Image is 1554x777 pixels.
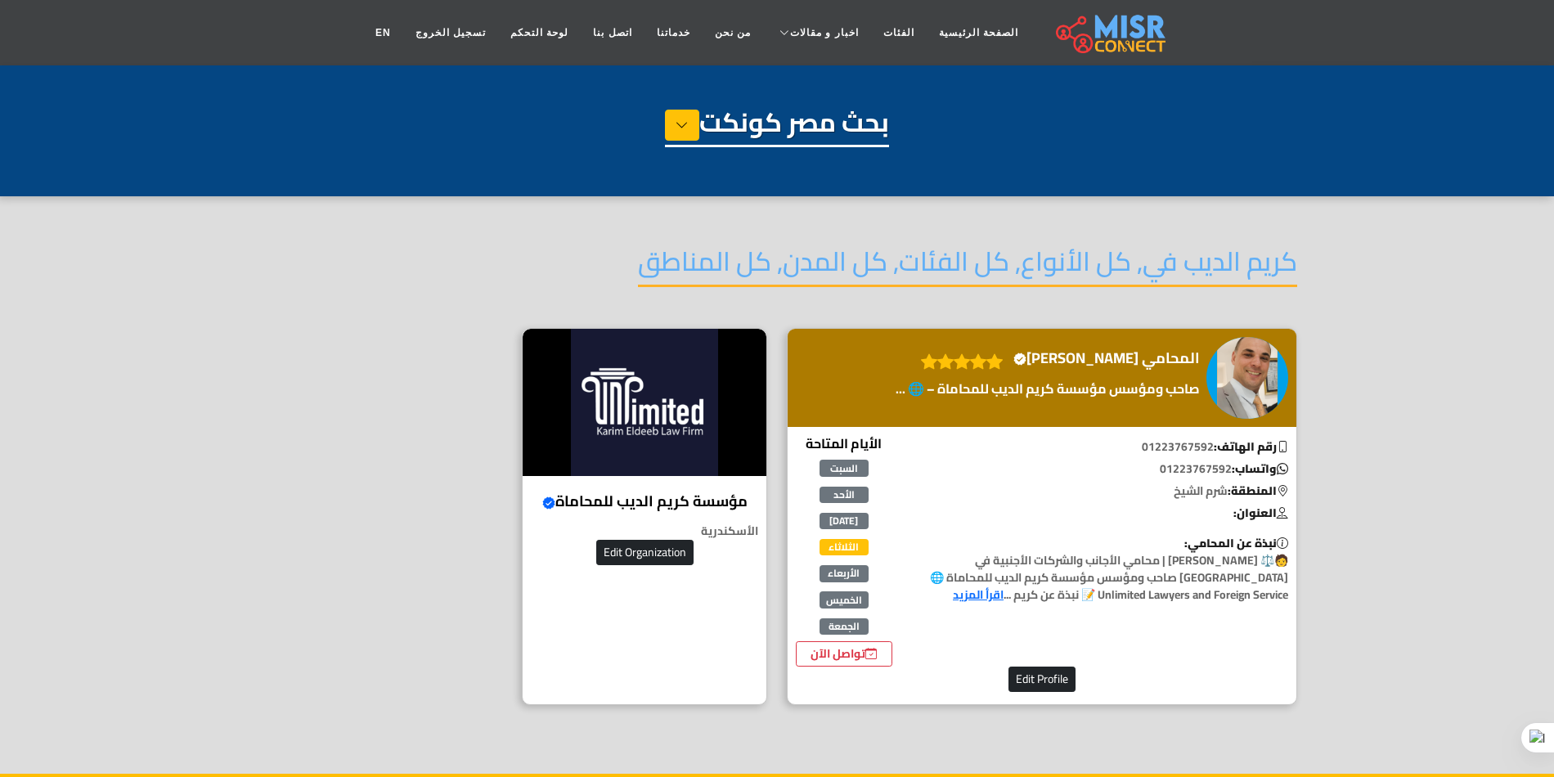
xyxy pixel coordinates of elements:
a: مؤسسة كريم الديب للمحاماة مؤسسة كريم الديب للمحاماة الأسكندرية Edit Organization [512,328,777,705]
span: الأربعاء [820,565,869,582]
p: الأسكندرية [523,523,766,540]
a: تواصل الآن [796,641,892,667]
svg: Verified account [542,496,555,510]
svg: Verified account [1013,353,1026,366]
span: [DATE] [820,513,869,529]
span: السبت [820,460,869,476]
img: مؤسسة كريم الديب للمحاماة [523,329,766,476]
h4: مؤسسة كريم الديب للمحاماة [535,492,754,510]
a: الصفحة الرئيسية [927,17,1031,48]
b: المنطقة: [1228,480,1288,501]
span: الجمعة [820,618,869,635]
b: العنوان: [1233,502,1288,523]
b: واتساب: [1232,458,1288,479]
a: اقرأ المزيد [953,584,1004,605]
span: الأحد [820,487,869,503]
img: main.misr_connect [1056,12,1165,53]
span: اخبار و مقالات [790,25,859,40]
span: الخميس [820,591,869,608]
p: شرم الشيخ [920,483,1297,500]
a: صاحب ومؤسس مؤسسة كريم الديب للمحاماة – 🌐 ... [892,379,1204,398]
a: تسجيل الخروج [403,17,498,48]
img: المحامي كريم الديب [1206,337,1288,419]
span: الثلاثاء [820,539,869,555]
b: نبذة عن المحامي: [1184,532,1288,554]
h1: بحث مصر كونكت [665,106,889,147]
a: اتصل بنا [581,17,644,48]
a: الفئات [871,17,927,48]
a: EN [363,17,403,48]
p: 01223767592 [920,438,1297,456]
a: المحامي [PERSON_NAME] [1011,346,1204,371]
button: Edit Organization [596,540,694,565]
a: من نحن [703,17,763,48]
button: Edit Profile [1008,667,1076,692]
b: رقم الهاتف: [1214,436,1288,457]
a: اخبار و مقالات [763,17,871,48]
h4: المحامي [PERSON_NAME] [1013,349,1200,367]
div: الأيام المتاحة [796,433,892,667]
h4: كريم الديب في, كل الأنواع, كل الفئات, كل المدن, كل المناطق [638,245,1297,287]
p: 🧑⚖️ [PERSON_NAME] | محامي الأجانب والشركات الأجنبية في [GEOGRAPHIC_DATA] صاحب ومؤسس مؤسسة كريم ال... [920,535,1297,604]
a: لوحة التحكم [498,17,581,48]
p: 01223767592 [920,460,1297,478]
a: خدماتنا [645,17,703,48]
